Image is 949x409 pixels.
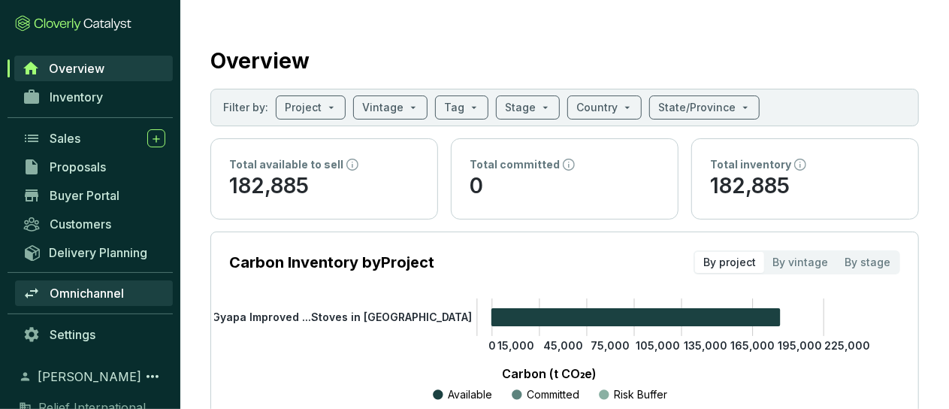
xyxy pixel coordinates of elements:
[15,211,173,237] a: Customers
[50,159,106,174] span: Proposals
[50,89,103,105] span: Inventory
[15,322,173,347] a: Settings
[684,339,727,352] tspan: 135,000
[591,339,630,352] tspan: 75,000
[50,188,119,203] span: Buyer Portal
[636,339,680,352] tspan: 105,000
[38,368,141,386] span: [PERSON_NAME]
[449,387,493,402] p: Available
[470,157,560,172] p: Total committed
[488,339,496,352] tspan: 0
[15,154,173,180] a: Proposals
[50,286,124,301] span: Omnichannel
[778,339,822,352] tspan: 195,000
[50,327,95,342] span: Settings
[470,172,660,201] p: 0
[710,157,791,172] p: Total inventory
[210,45,310,77] h2: Overview
[229,252,434,273] p: Carbon Inventory by Project
[710,172,900,201] p: 182,885
[15,240,173,265] a: Delivery Planning
[15,280,173,306] a: Omnichannel
[615,387,668,402] p: Risk Buffer
[229,172,419,201] p: 182,885
[50,217,111,232] span: Customers
[836,252,899,273] div: By stage
[543,339,583,352] tspan: 45,000
[223,100,268,115] p: Filter by:
[14,56,173,81] a: Overview
[212,311,472,323] tspan: Gyapa Improved ...Stoves in [GEOGRAPHIC_DATA]
[49,245,147,260] span: Delivery Planning
[497,339,534,352] tspan: 15,000
[50,131,80,146] span: Sales
[15,84,173,110] a: Inventory
[730,339,775,352] tspan: 165,000
[15,126,173,151] a: Sales
[15,183,173,208] a: Buyer Portal
[252,365,848,383] p: Carbon (t CO₂e)
[764,252,836,273] div: By vintage
[695,252,764,273] div: By project
[694,250,900,274] div: segmented control
[49,61,104,76] span: Overview
[527,387,580,402] p: Committed
[229,157,343,172] p: Total available to sell
[825,339,871,352] tspan: 225,000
